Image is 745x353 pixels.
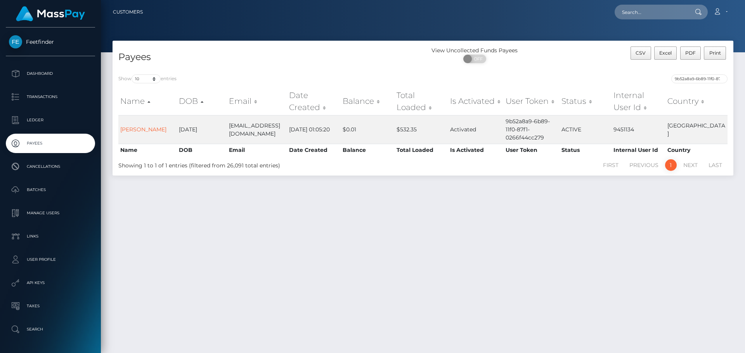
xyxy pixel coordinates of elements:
h4: Payees [118,50,417,64]
button: Print [704,46,726,60]
p: User Profile [9,254,92,265]
p: Cancellations [9,161,92,172]
th: User Token [504,144,560,156]
input: Search... [615,5,688,19]
td: ACTIVE [560,115,612,144]
td: [DATE] 01:05:20 [287,115,341,144]
td: [EMAIL_ADDRESS][DOMAIN_NAME] [227,115,287,144]
label: Show entries [118,74,177,83]
th: Name: activate to sort column ascending [118,88,177,115]
a: Batches [6,180,95,200]
th: Internal User Id: activate to sort column ascending [612,88,665,115]
div: View Uncollected Funds Payees [423,46,527,55]
th: Is Activated: activate to sort column ascending [448,88,504,115]
select: Showentries [132,74,161,83]
p: Search [9,324,92,335]
p: Manage Users [9,207,92,219]
p: Payees [9,138,92,149]
a: Ledger [6,110,95,130]
th: User Token: activate to sort column ascending [504,88,560,115]
th: Total Loaded: activate to sort column ascending [395,88,448,115]
th: Country [665,144,728,156]
th: Country: activate to sort column ascending [665,88,728,115]
a: Dashboard [6,64,95,83]
th: DOB [177,144,227,156]
th: Name [118,144,177,156]
button: Excel [654,46,677,60]
td: [DATE] [177,115,227,144]
p: Batches [9,184,92,196]
span: Feetfinder [6,38,95,45]
p: Dashboard [9,68,92,79]
a: Customers [113,4,143,20]
span: Print [709,50,721,56]
span: Excel [659,50,672,56]
div: Showing 1 to 1 of 1 entries (filtered from 26,091 total entries) [118,158,366,170]
img: Feetfinder [9,35,22,48]
a: API Keys [6,273,95,293]
td: $532.35 [395,115,448,144]
a: Transactions [6,87,95,107]
td: Activated [448,115,504,144]
th: Date Created [287,144,341,156]
th: Total Loaded [395,144,448,156]
th: Is Activated [448,144,504,156]
a: Links [6,227,95,246]
a: Payees [6,134,95,153]
p: Taxes [9,300,92,312]
th: Date Created: activate to sort column ascending [287,88,341,115]
th: Balance [341,144,395,156]
button: PDF [680,46,701,60]
th: DOB: activate to sort column descending [177,88,227,115]
th: Email: activate to sort column ascending [227,88,287,115]
span: OFF [468,55,487,63]
a: Search [6,320,95,339]
p: Transactions [9,91,92,103]
img: MassPay Logo [16,6,85,21]
td: [GEOGRAPHIC_DATA] [665,115,728,144]
a: 1 [665,159,677,171]
th: Status [560,144,612,156]
a: Taxes [6,296,95,316]
button: CSV [631,46,651,60]
span: CSV [636,50,646,56]
th: Internal User Id [612,144,665,156]
td: 9451134 [612,115,665,144]
th: Status: activate to sort column ascending [560,88,612,115]
p: Ledger [9,114,92,126]
p: Links [9,231,92,242]
th: Email [227,144,287,156]
td: 9b52a8a9-6b89-11f0-87f1-0266f44cc279 [504,115,560,144]
a: User Profile [6,250,95,269]
p: API Keys [9,277,92,289]
a: Manage Users [6,203,95,223]
a: Cancellations [6,157,95,176]
th: Balance: activate to sort column ascending [341,88,395,115]
td: $0.01 [341,115,395,144]
span: PDF [685,50,696,56]
a: [PERSON_NAME] [120,126,166,133]
input: Search transactions [671,74,728,83]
